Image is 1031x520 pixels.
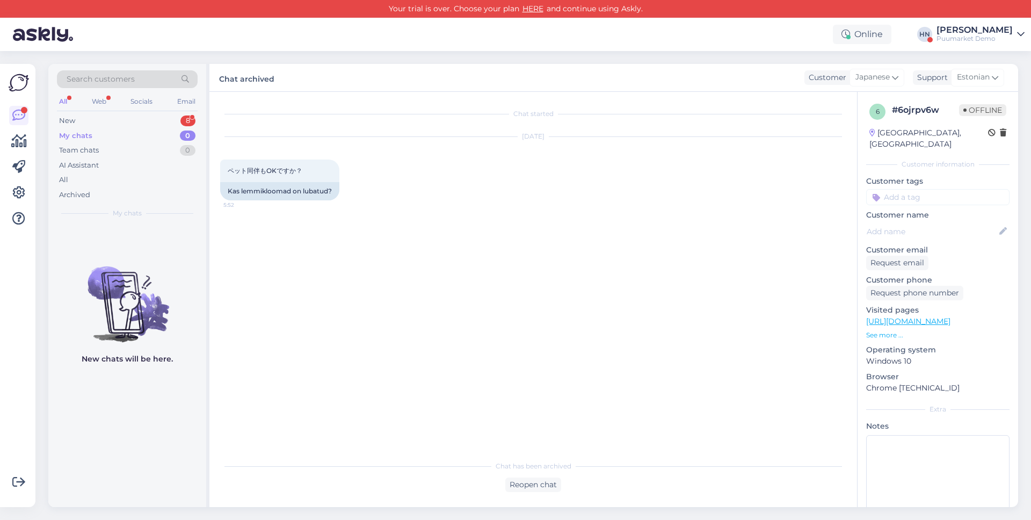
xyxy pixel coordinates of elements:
[505,478,561,492] div: Reopen chat
[82,353,173,365] p: New chats will be here.
[936,26,1025,43] a: [PERSON_NAME]Puumarket Demo
[876,107,880,115] span: 6
[180,115,195,126] div: 8
[936,26,1013,34] div: [PERSON_NAME]
[866,176,1010,187] p: Customer tags
[866,356,1010,367] p: Windows 10
[9,73,29,93] img: Askly Logo
[59,175,68,185] div: All
[936,34,1013,43] div: Puumarket Demo
[228,167,302,175] span: ペット同伴もOKですか？
[220,132,846,141] div: [DATE]
[59,115,75,126] div: New
[59,145,99,156] div: Team chats
[59,190,90,200] div: Archived
[57,95,69,109] div: All
[913,72,948,83] div: Support
[917,27,932,42] div: HN
[180,131,195,141] div: 0
[220,182,339,200] div: Kas lemmikloomad on lubatud?
[866,316,950,326] a: [URL][DOMAIN_NAME]
[223,201,264,209] span: 5:52
[67,74,135,85] span: Search customers
[866,286,963,300] div: Request phone number
[866,256,928,270] div: Request email
[219,70,274,85] label: Chat archived
[113,208,142,218] span: My chats
[866,244,1010,256] p: Customer email
[866,210,1010,221] p: Customer name
[496,461,571,471] span: Chat has been archived
[869,127,988,150] div: [GEOGRAPHIC_DATA], [GEOGRAPHIC_DATA]
[59,131,92,141] div: My chats
[866,275,1010,286] p: Customer phone
[855,71,890,83] span: Japanese
[833,25,891,44] div: Online
[128,95,155,109] div: Socials
[866,160,1010,169] div: Customer information
[804,72,846,83] div: Customer
[866,405,1010,414] div: Extra
[220,109,846,119] div: Chat started
[519,4,547,13] a: HERE
[959,104,1006,116] span: Offline
[866,330,1010,340] p: See more ...
[175,95,198,109] div: Email
[957,71,990,83] span: Estonian
[59,160,99,171] div: AI Assistant
[867,226,997,237] input: Add name
[866,371,1010,382] p: Browser
[866,305,1010,316] p: Visited pages
[90,95,108,109] div: Web
[48,247,206,344] img: No chats
[866,421,1010,432] p: Notes
[866,344,1010,356] p: Operating system
[866,382,1010,394] p: Chrome [TECHNICAL_ID]
[892,104,959,117] div: # 6ojrpv6w
[866,189,1010,205] input: Add a tag
[180,145,195,156] div: 0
